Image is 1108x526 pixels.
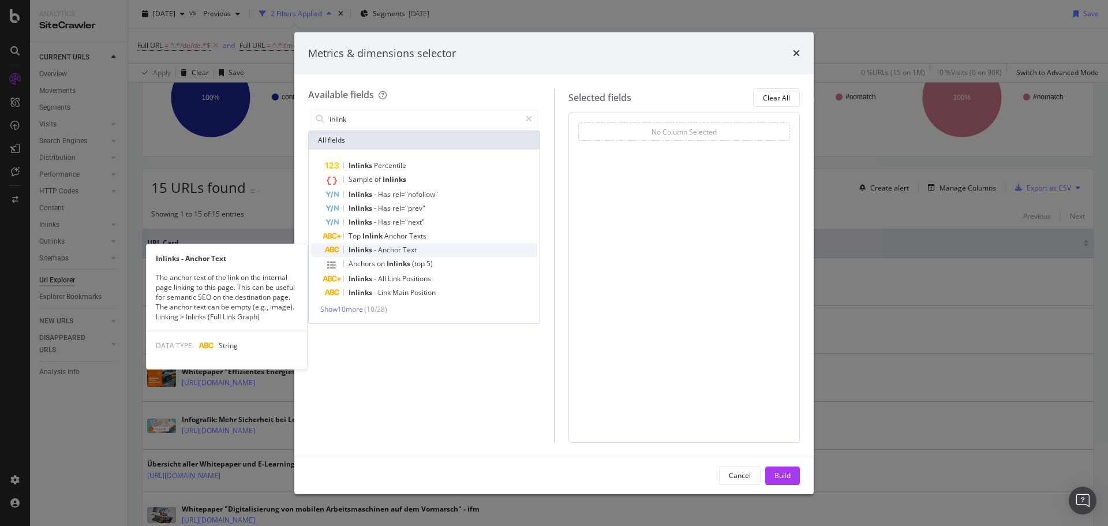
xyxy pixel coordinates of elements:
div: Selected fields [568,91,631,105]
span: Anchor [378,245,403,255]
span: Has [378,217,392,227]
span: Inlinks [349,203,374,213]
span: Has [378,189,392,199]
span: Show 10 more [320,304,363,314]
button: Cancel [719,467,761,485]
span: rel="nofollow" [392,189,438,199]
span: Top [349,231,362,241]
span: Text [403,245,417,255]
span: (top [412,259,426,268]
span: Positions [402,274,431,283]
span: Sample [349,174,375,184]
span: Percentile [374,161,406,170]
span: Has [378,203,392,213]
span: on [377,259,387,268]
span: Main [392,288,410,297]
span: Texts [409,231,426,241]
span: Inlinks [349,161,374,170]
span: rel="prev" [392,203,425,213]
span: Anchor [384,231,409,241]
button: Clear All [753,88,800,107]
div: Available fields [308,88,374,101]
button: Build [765,467,800,485]
div: Cancel [729,471,751,480]
div: Metrics & dimensions selector [308,46,456,61]
span: - [374,203,378,213]
span: 5) [426,259,433,268]
div: No Column Selected [652,127,717,137]
span: - [374,274,378,283]
input: Search by field name [328,110,521,128]
div: Inlinks - Anchor Text [147,253,307,263]
span: - [374,245,378,255]
span: Inlinks [349,274,374,283]
div: modal [294,32,814,494]
div: Build [774,471,791,480]
span: Anchors [349,259,377,268]
span: ( 10 / 28 ) [364,304,387,314]
span: All [378,274,388,283]
span: Inlinks [349,217,374,227]
span: Inlinks [383,174,406,184]
span: - [374,288,378,297]
span: Inlinks [349,189,374,199]
span: Inlink [362,231,384,241]
span: Position [410,288,436,297]
div: The anchor text of the link on the internal page linking to this page. This can be useful for sem... [147,273,307,322]
span: rel="next" [392,217,425,227]
span: Link [378,288,392,297]
div: times [793,46,800,61]
span: Link [388,274,402,283]
span: Inlinks [387,259,412,268]
span: Inlinks [349,288,374,297]
div: All fields [309,131,540,150]
span: - [374,217,378,227]
div: Open Intercom Messenger [1069,487,1096,514]
span: - [374,189,378,199]
span: of [375,174,383,184]
div: Clear All [763,93,790,103]
span: Inlinks [349,245,374,255]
